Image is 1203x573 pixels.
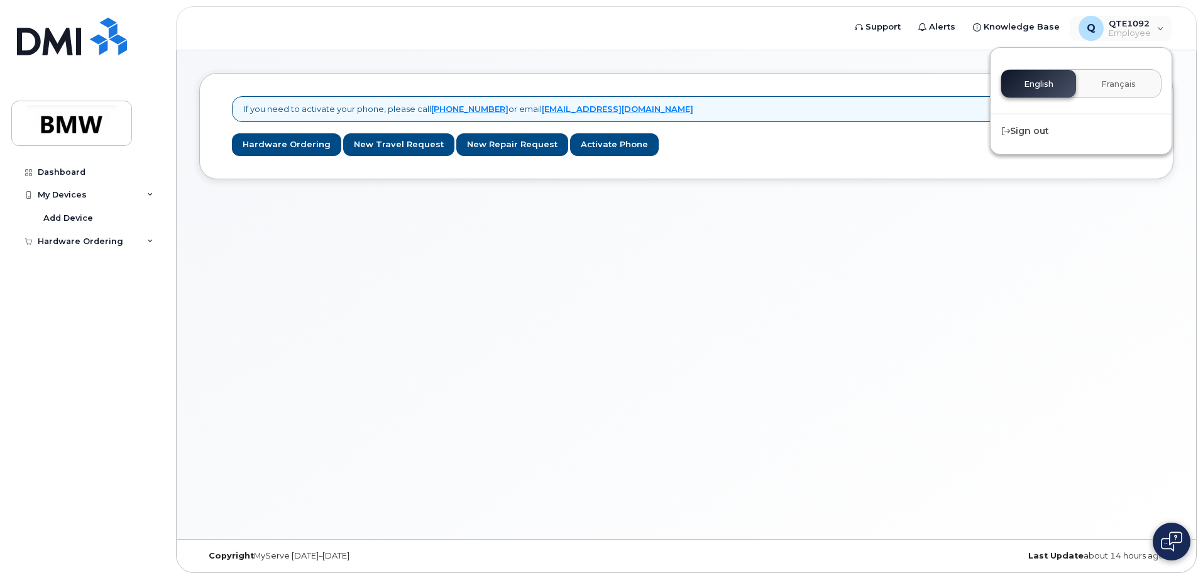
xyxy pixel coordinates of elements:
p: If you need to activate your phone, please call or email [244,103,693,115]
strong: Last Update [1028,551,1084,560]
a: Hardware Ordering [232,133,341,157]
a: [PHONE_NUMBER] [431,104,508,114]
div: about 14 hours ago [849,551,1173,561]
a: New Repair Request [456,133,568,157]
a: New Travel Request [343,133,454,157]
img: Open chat [1161,531,1182,552]
a: Activate Phone [570,133,659,157]
div: Sign out [991,120,1172,143]
span: Français [1101,79,1136,89]
a: [EMAIL_ADDRESS][DOMAIN_NAME] [542,104,693,114]
strong: Copyright [209,551,254,560]
div: MyServe [DATE]–[DATE] [199,551,524,561]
